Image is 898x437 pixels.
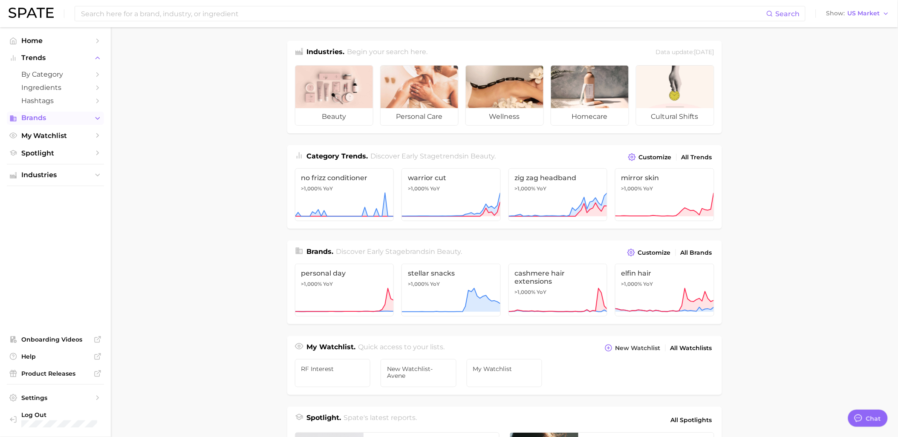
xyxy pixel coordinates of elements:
a: personal day>1,000% YoY [295,264,394,316]
a: zig zag headband>1,000% YoY [508,168,608,221]
button: Industries [7,169,104,181]
span: Log Out [21,411,112,419]
button: Customize [625,247,673,259]
span: Brands [21,114,90,122]
span: beauty [295,108,373,125]
span: Customize [638,249,671,256]
span: New Watchlist [615,345,661,352]
span: YoY [430,281,440,287]
span: Brands . [307,247,334,256]
span: beauty [471,152,494,160]
a: Spotlight [7,147,104,160]
a: RF Interest [295,359,371,387]
a: Ingredients [7,81,104,94]
span: Ingredients [21,83,90,92]
h1: My Watchlist. [307,342,356,354]
span: personal day [301,269,388,277]
span: RF Interest [301,365,364,372]
a: Log out. Currently logged in with e-mail lara.stuckey@pierre-fabre.com. [7,408,104,430]
a: by Category [7,68,104,81]
a: homecare [551,65,629,126]
a: My Watchlist [467,359,543,387]
a: Settings [7,391,104,404]
div: Data update: [DATE] [656,47,714,58]
span: mirror skin [621,174,708,182]
a: warrior cut>1,000% YoY [401,168,501,221]
a: cashmere hair extensions>1,000% YoY [508,264,608,316]
span: US Market [848,11,880,16]
span: Hashtags [21,97,90,105]
span: cultural shifts [636,108,714,125]
span: My Watchlist [473,365,536,372]
span: zig zag headband [515,174,601,182]
span: wellness [466,108,543,125]
h1: Spotlight. [307,413,341,427]
span: homecare [551,108,629,125]
a: no frizz conditioner>1,000% YoY [295,168,394,221]
span: New Watchlist- avene [387,365,450,379]
span: YoY [644,281,653,287]
span: Customize [639,154,672,161]
span: Home [21,37,90,45]
span: >1,000% [408,185,429,192]
span: >1,000% [515,185,536,192]
span: cashmere hair extensions [515,269,601,285]
span: Trends [21,54,90,62]
button: ShowUS Market [824,8,892,19]
span: All Watchlists [670,345,712,352]
a: My Watchlist [7,129,104,142]
a: All Trends [679,152,714,163]
span: Search [776,10,800,18]
span: Show [826,11,845,16]
span: Category Trends . [307,152,368,160]
button: Customize [626,151,673,163]
span: Help [21,353,90,360]
a: Product Releases [7,367,104,380]
span: All Spotlights [671,415,712,425]
a: mirror skin>1,000% YoY [615,168,714,221]
h1: Industries. [307,47,345,58]
span: elfin hair [621,269,708,277]
button: Trends [7,52,104,64]
a: personal care [380,65,459,126]
a: elfin hair>1,000% YoY [615,264,714,316]
span: warrior cut [408,174,494,182]
span: YoY [323,281,333,287]
span: Onboarding Videos [21,336,90,343]
a: beauty [295,65,373,126]
span: >1,000% [515,289,536,295]
a: Onboarding Videos [7,333,104,346]
a: All Spotlights [669,413,714,427]
button: New Watchlist [603,342,662,354]
a: wellness [465,65,544,126]
h2: Quick access to your lists. [358,342,445,354]
a: All Brands [679,247,714,259]
span: All Brands [681,249,712,256]
a: All Watchlists [668,342,714,354]
input: Search here for a brand, industry, or ingredient [80,6,766,21]
span: All Trends [681,154,712,161]
a: Hashtags [7,94,104,107]
span: Spotlight [21,149,90,157]
span: Discover Early Stage brands in . [336,247,462,256]
h2: Begin your search here. [347,47,427,58]
span: no frizz conditioner [301,174,388,182]
span: YoY [537,289,547,296]
span: >1,000% [301,281,322,287]
span: YoY [537,185,547,192]
button: Brands [7,112,104,124]
a: Home [7,34,104,47]
span: YoY [644,185,653,192]
span: personal care [381,108,458,125]
span: >1,000% [621,281,642,287]
span: Discover Early Stage trends in . [370,152,496,160]
span: stellar snacks [408,269,494,277]
h2: Spate's latest reports. [344,413,417,427]
span: Product Releases [21,370,90,377]
span: by Category [21,70,90,78]
a: cultural shifts [636,65,714,126]
span: Industries [21,171,90,179]
a: Help [7,350,104,363]
span: >1,000% [301,185,322,192]
img: SPATE [9,8,54,18]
